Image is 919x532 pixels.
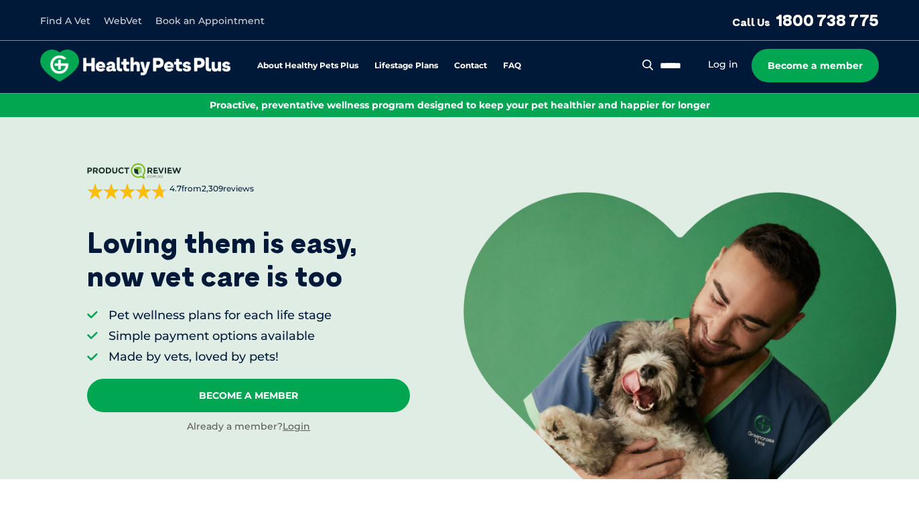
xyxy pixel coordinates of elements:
[202,183,254,193] span: 2,309 reviews
[109,307,332,324] li: Pet wellness plans for each life stage
[454,62,487,70] a: Contact
[155,15,265,27] a: Book an Appointment
[374,62,438,70] a: Lifestage Plans
[283,420,310,432] a: Login
[87,379,410,412] a: Become A Member
[109,328,332,345] li: Simple payment options available
[752,49,879,82] a: Become a member
[169,183,182,193] strong: 4.7
[640,58,656,72] button: Search
[87,163,410,199] a: 4.7from2,309reviews
[40,15,90,27] a: Find A Vet
[732,10,879,30] a: Call Us1800 738 775
[167,183,254,195] span: from
[257,62,358,70] a: About Healthy Pets Plus
[87,420,410,434] div: Already a member?
[708,58,738,71] a: Log in
[87,183,167,199] div: 4.7 out of 5 stars
[210,99,710,111] span: Proactive, preventative wellness program designed to keep your pet healthier and happier for longer
[464,192,896,480] img: <p>Loving them is easy, <br /> now vet care is too</p>
[503,62,521,70] a: FAQ
[732,15,770,29] span: Call Us
[87,226,358,294] p: Loving them is easy, now vet care is too
[109,349,332,365] li: Made by vets, loved by pets!
[104,15,142,27] a: WebVet
[40,50,230,82] img: hpp-logo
